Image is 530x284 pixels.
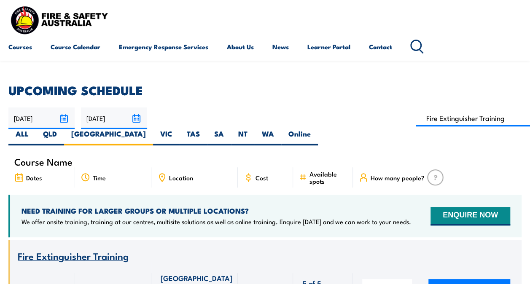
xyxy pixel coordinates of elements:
label: NT [231,129,255,145]
span: Dates [26,174,42,181]
label: VIC [153,129,180,145]
span: Course Name [14,158,73,165]
span: Location [169,174,193,181]
a: Learner Portal [307,37,350,57]
a: Fire Extinguisher Training [18,251,129,262]
a: Emergency Response Services [119,37,208,57]
a: News [272,37,289,57]
input: To date [81,107,147,129]
label: WA [255,129,281,145]
label: TAS [180,129,207,145]
span: Fire Extinguisher Training [18,249,129,263]
span: Available spots [309,170,347,185]
a: About Us [227,37,254,57]
a: Course Calendar [51,37,100,57]
input: From date [8,107,75,129]
h4: NEED TRAINING FOR LARGER GROUPS OR MULTIPLE LOCATIONS? [22,206,411,215]
h2: UPCOMING SCHEDULE [8,84,522,95]
a: Contact [369,37,392,57]
span: Time [93,174,106,181]
span: How many people? [371,174,425,181]
label: [GEOGRAPHIC_DATA] [64,129,153,145]
span: Cost [256,174,268,181]
label: ALL [8,129,36,145]
button: ENQUIRE NOW [430,207,510,225]
a: Courses [8,37,32,57]
input: Search Course [416,110,530,126]
label: QLD [36,129,64,145]
label: Online [281,129,318,145]
label: SA [207,129,231,145]
p: We offer onsite training, training at our centres, multisite solutions as well as online training... [22,217,411,226]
